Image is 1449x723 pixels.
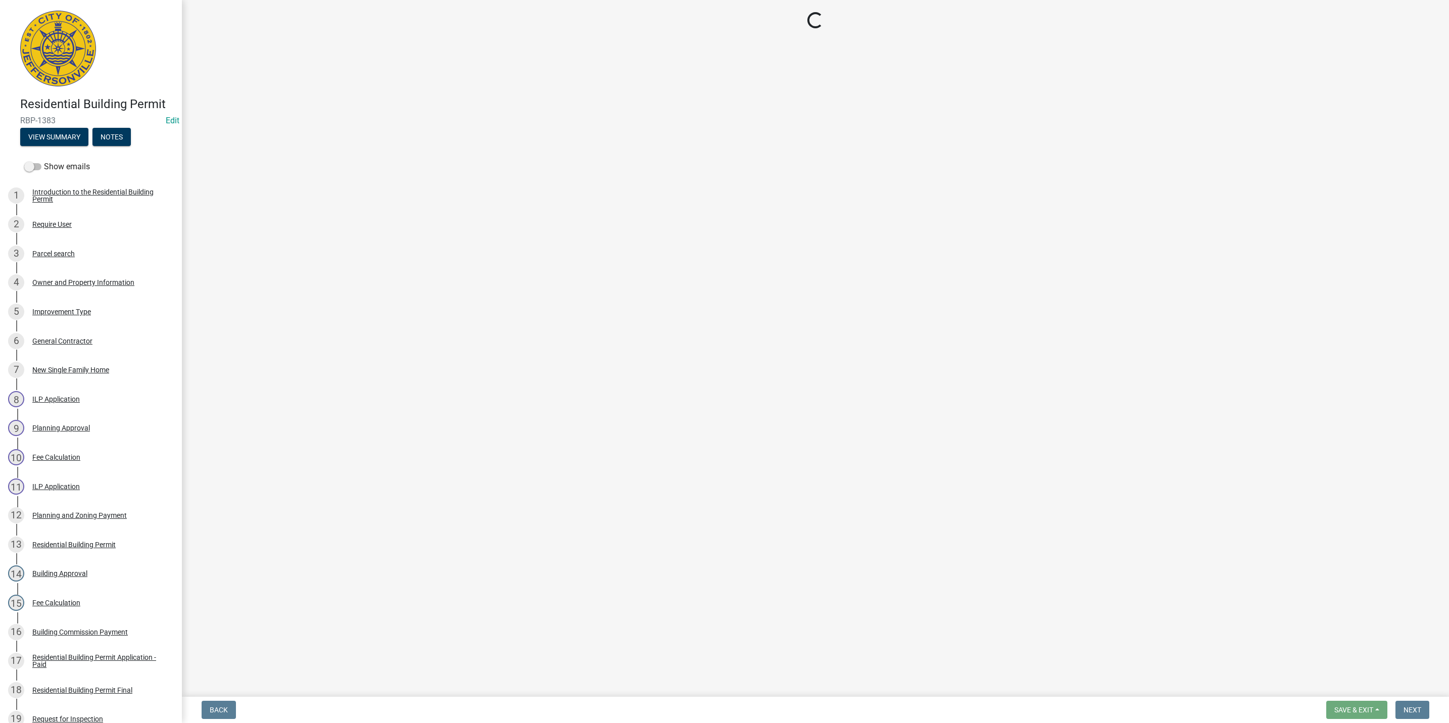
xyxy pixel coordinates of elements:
[8,304,24,320] div: 5
[8,187,24,204] div: 1
[166,116,179,125] wm-modal-confirm: Edit Application Number
[1395,701,1429,719] button: Next
[32,338,92,345] div: General Contractor
[8,478,24,495] div: 11
[32,629,128,636] div: Building Commission Payment
[8,391,24,407] div: 8
[32,570,87,577] div: Building Approval
[32,366,109,373] div: New Single Family Home
[8,682,24,698] div: 18
[8,565,24,582] div: 14
[92,128,131,146] button: Notes
[166,116,179,125] a: Edit
[20,97,174,112] h4: Residential Building Permit
[8,507,24,523] div: 12
[210,706,228,714] span: Back
[1326,701,1387,719] button: Save & Exit
[32,541,116,548] div: Residential Building Permit
[20,133,88,141] wm-modal-confirm: Summary
[202,701,236,719] button: Back
[32,308,91,315] div: Improvement Type
[8,246,24,262] div: 3
[8,624,24,640] div: 16
[8,537,24,553] div: 13
[92,133,131,141] wm-modal-confirm: Notes
[32,250,75,257] div: Parcel search
[32,483,80,490] div: ILP Application
[32,454,80,461] div: Fee Calculation
[8,216,24,232] div: 2
[20,128,88,146] button: View Summary
[20,116,162,125] span: RBP-1383
[1404,706,1421,714] span: Next
[32,396,80,403] div: ILP Application
[8,449,24,465] div: 10
[32,424,90,431] div: Planning Approval
[8,653,24,669] div: 17
[8,274,24,291] div: 4
[1334,706,1373,714] span: Save & Exit
[32,687,132,694] div: Residential Building Permit Final
[32,599,80,606] div: Fee Calculation
[32,279,134,286] div: Owner and Property Information
[20,11,96,86] img: City of Jeffersonville, Indiana
[8,420,24,436] div: 9
[8,595,24,611] div: 15
[32,512,127,519] div: Planning and Zoning Payment
[32,188,166,203] div: Introduction to the Residential Building Permit
[8,362,24,378] div: 7
[32,715,103,722] div: Request for Inspection
[32,654,166,668] div: Residential Building Permit Application - Paid
[32,221,72,228] div: Require User
[8,333,24,349] div: 6
[24,161,90,173] label: Show emails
